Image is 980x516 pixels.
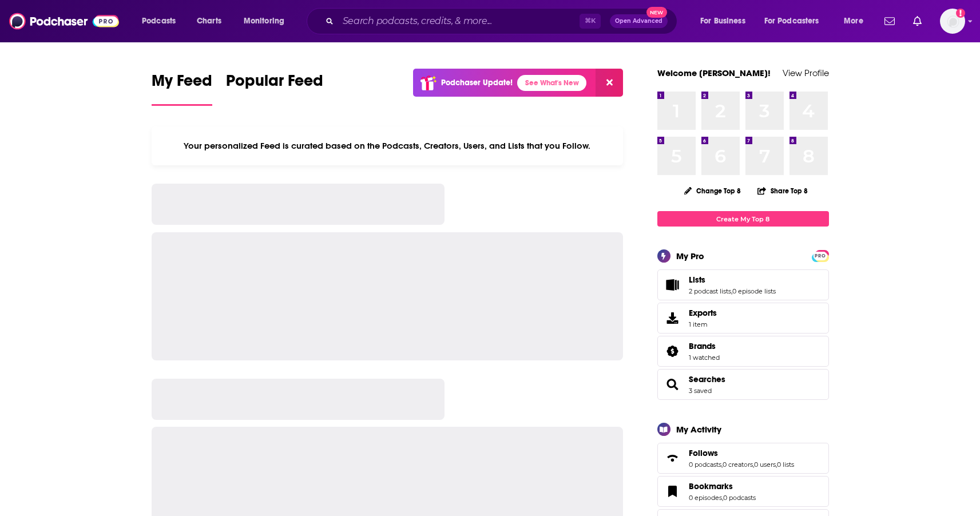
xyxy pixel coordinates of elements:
[757,180,808,202] button: Share Top 8
[689,308,717,318] span: Exports
[764,13,819,29] span: For Podcasters
[776,461,777,469] span: ,
[152,71,212,106] a: My Feed
[689,461,721,469] a: 0 podcasts
[152,71,212,97] span: My Feed
[677,184,748,198] button: Change Top 8
[661,277,684,293] a: Lists
[226,71,323,97] span: Popular Feed
[940,9,965,34] img: User Profile
[689,341,716,351] span: Brands
[134,12,191,30] button: open menu
[657,336,829,367] span: Brands
[441,78,513,88] p: Podchaser Update!
[338,12,580,30] input: Search podcasts, credits, & more...
[9,10,119,32] img: Podchaser - Follow, Share and Rate Podcasts
[722,494,723,502] span: ,
[152,126,624,165] div: Your personalized Feed is curated based on the Podcasts, Creators, Users, and Lists that you Follow.
[661,376,684,392] a: Searches
[689,341,720,351] a: Brands
[657,269,829,300] span: Lists
[661,310,684,326] span: Exports
[689,481,733,491] span: Bookmarks
[615,18,662,24] span: Open Advanced
[777,461,794,469] a: 0 lists
[657,476,829,507] span: Bookmarks
[661,343,684,359] a: Brands
[689,387,712,395] a: 3 saved
[517,75,586,91] a: See What's New
[657,211,829,227] a: Create My Top 8
[142,13,176,29] span: Podcasts
[676,424,721,435] div: My Activity
[661,483,684,499] a: Bookmarks
[189,12,228,30] a: Charts
[689,275,776,285] a: Lists
[940,9,965,34] span: Logged in as rowan.sullivan
[580,14,601,29] span: ⌘ K
[689,448,718,458] span: Follows
[753,461,754,469] span: ,
[844,13,863,29] span: More
[783,68,829,78] a: View Profile
[689,354,720,362] a: 1 watched
[956,9,965,18] svg: Add a profile image
[226,71,323,106] a: Popular Feed
[661,450,684,466] a: Follows
[689,287,731,295] a: 2 podcast lists
[689,275,705,285] span: Lists
[318,8,688,34] div: Search podcasts, credits, & more...
[692,12,760,30] button: open menu
[244,13,284,29] span: Monitoring
[236,12,299,30] button: open menu
[880,11,899,31] a: Show notifications dropdown
[814,251,827,260] a: PRO
[657,369,829,400] span: Searches
[757,12,836,30] button: open menu
[689,494,722,502] a: 0 episodes
[836,12,878,30] button: open menu
[646,7,667,18] span: New
[689,481,756,491] a: Bookmarks
[676,251,704,261] div: My Pro
[814,252,827,260] span: PRO
[610,14,668,28] button: Open AdvancedNew
[721,461,723,469] span: ,
[197,13,221,29] span: Charts
[689,448,794,458] a: Follows
[731,287,732,295] span: ,
[723,461,753,469] a: 0 creators
[723,494,756,502] a: 0 podcasts
[754,461,776,469] a: 0 users
[940,9,965,34] button: Show profile menu
[700,13,745,29] span: For Business
[657,443,829,474] span: Follows
[657,68,771,78] a: Welcome [PERSON_NAME]!
[732,287,776,295] a: 0 episode lists
[657,303,829,334] a: Exports
[689,320,717,328] span: 1 item
[908,11,926,31] a: Show notifications dropdown
[689,374,725,384] a: Searches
